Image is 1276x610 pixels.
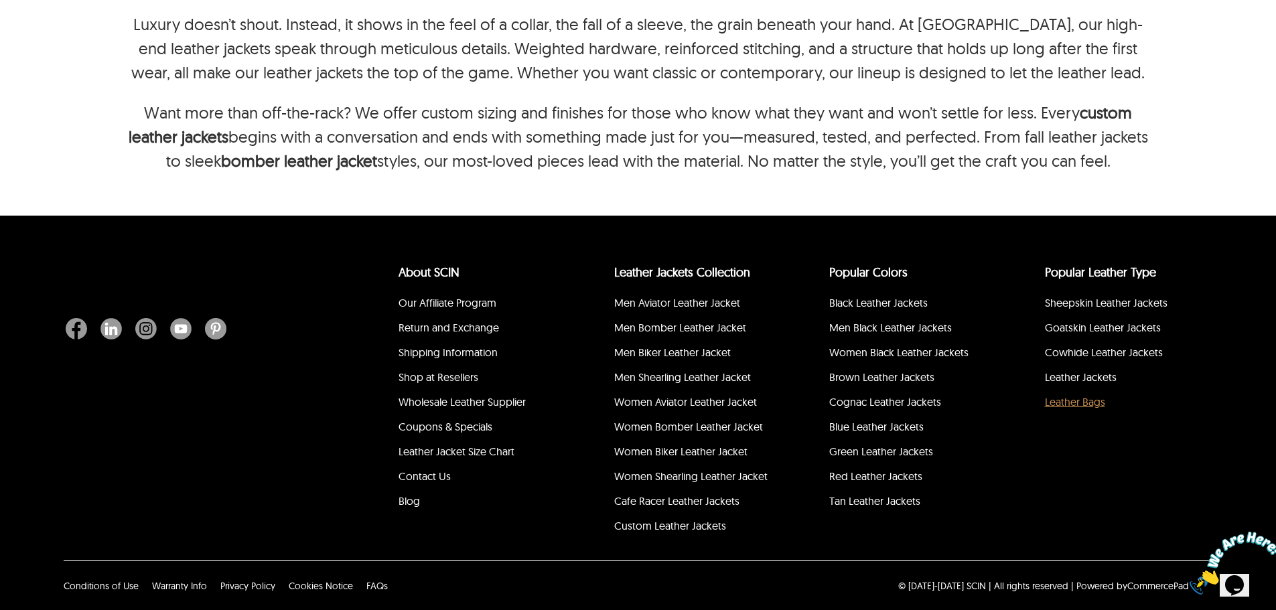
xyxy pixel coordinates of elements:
a: eCommerce builder by CommercePad [1192,573,1211,598]
a: Cowhide Leather Jackets [1045,346,1163,359]
a: CommercePad [1127,580,1189,592]
span: 1 [5,5,11,17]
img: Youtube [170,318,192,339]
a: Women Biker Leather Jacket [614,445,748,458]
a: Sheepskin Leather Jackets [1045,296,1167,309]
li: Women Biker Leather Jacket [612,441,775,466]
img: Instagram [135,318,157,339]
a: Conditions of Use [64,580,139,592]
a: Facebook [66,318,94,339]
li: Black Leather Jackets [827,293,990,317]
li: Leather Bags [1043,392,1206,416]
li: Men Bomber Leather Jacket [612,317,775,342]
a: popular leather jacket colors [829,264,908,280]
li: Wholesale Leather Supplier [397,392,559,416]
a: Custom Leather Jackets [614,519,726,532]
a: Contact Us [399,469,451,483]
li: Cognac Leather Jackets [827,392,990,416]
li: Green Leather Jackets [827,441,990,466]
li: Coupons & Specials [397,416,559,441]
a: Pinterest [198,318,226,339]
a: Black Leather Jackets [829,296,928,309]
a: Women Black Leather Jackets [829,346,969,359]
a: Wholesale Leather Supplier [399,395,526,408]
li: Custom Leather Jackets [612,516,775,540]
li: Men Shearling Leather Jacket [612,367,775,392]
a: Women Aviator Leather Jacket [614,395,757,408]
a: Men Shearling Leather Jacket [614,370,751,384]
a: Red Leather Jackets [829,469,922,483]
img: Pinterest [205,318,226,339]
a: bomber leather jacket [221,151,377,171]
li: Shop at Resellers [397,367,559,392]
li: Women Black Leather Jackets [827,342,990,367]
li: Men Biker Leather Jacket [612,342,775,367]
li: Men Aviator Leather Jacket [612,293,775,317]
a: Green Leather Jackets [829,445,933,458]
li: Tan Leather Jackets [827,491,990,516]
li: Women Shearling Leather Jacket [612,466,775,491]
iframe: chat widget [1193,526,1276,590]
a: Blue Leather Jackets [829,420,924,433]
div: Powered by [1076,579,1189,593]
a: Men Bomber Leather Jacket [614,321,746,334]
img: Chat attention grabber [5,5,88,58]
li: Blog [397,491,559,516]
li: Leather Jackets [1043,367,1206,392]
li: Women Bomber Leather Jacket [612,416,775,441]
p: © [DATE]-[DATE] SCIN | All rights reserved [898,579,1068,593]
p: Luxury doesn’t shout. Instead, it shows in the feel of a collar, the fall of a sleeve, the grain ... [128,12,1149,84]
img: Linkedin [100,318,122,339]
a: Youtube [163,318,198,339]
li: Red Leather Jackets [827,466,990,491]
p: Want more than off-the-rack? We offer custom sizing and finishes for those who know what they wan... [128,100,1149,173]
a: Goatskin Leather Jackets [1045,321,1161,334]
span: Warranty Info [152,580,207,592]
a: Our Affiliate Program [399,296,496,309]
a: FAQs [366,580,388,592]
a: Cookies Notice [289,580,353,592]
li: Return and Exchange [397,317,559,342]
img: eCommerce builder by CommercePad [1190,573,1211,595]
a: Men Aviator Leather Jacket [614,296,740,309]
a: Tan Leather Jackets [829,494,920,508]
a: Blog [399,494,420,508]
li: Shipping Information [397,342,559,367]
li: Brown Leather Jackets [827,367,990,392]
li: Blue Leather Jackets [827,416,990,441]
li: Cowhide Leather Jackets [1043,342,1206,367]
li: Sheepskin Leather Jackets [1043,293,1206,317]
li: Leather Jacket Size Chart [397,441,559,466]
a: Men Biker Leather Jacket [614,346,731,359]
li: Cafe Racer Leather Jackets [612,491,775,516]
li: Men Black Leather Jackets [827,317,990,342]
a: Coupons & Specials [399,420,492,433]
li: Our Affiliate Program [397,293,559,317]
a: Shipping Information [399,346,498,359]
a: Cafe Racer Leather Jackets [614,494,739,508]
a: About SCIN [399,264,459,280]
a: Instagram [129,318,163,339]
a: Popular Leather Type [1045,264,1156,280]
a: Cognac Leather Jackets [829,395,941,408]
a: Return and Exchange [399,321,499,334]
a: Women Shearling Leather Jacket [614,469,768,483]
a: Privacy Policy [220,580,275,592]
a: Women Bomber Leather Jacket [614,420,763,433]
a: Linkedin [94,318,129,339]
li: Contact Us [397,466,559,491]
li: Women Aviator Leather Jacket [612,392,775,416]
a: Leather Bags [1045,395,1105,408]
a: Brown Leather Jackets [829,370,934,384]
li: Goatskin Leather Jackets [1043,317,1206,342]
a: Men Black Leather Jackets [829,321,952,334]
a: Leather Jackets [1045,370,1117,384]
a: Leather Jacket Size Chart [399,445,514,458]
img: Facebook [66,318,87,339]
a: Shop at Resellers [399,370,478,384]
